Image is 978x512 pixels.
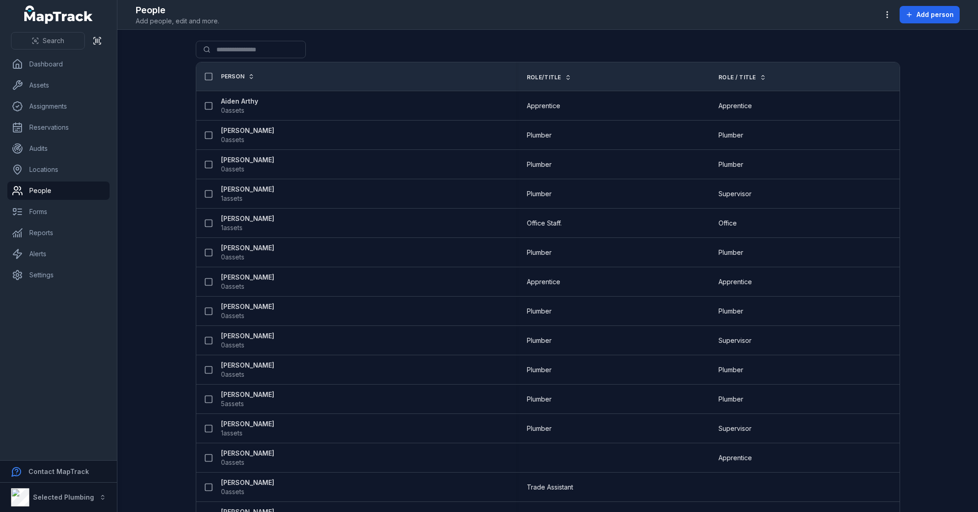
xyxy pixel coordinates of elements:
span: Apprentice [718,453,752,462]
span: Plumber [718,131,743,140]
span: Plumber [527,189,552,198]
a: Assets [7,76,110,94]
span: Apprentice [527,277,560,286]
a: [PERSON_NAME]0assets [221,273,274,291]
span: 0 assets [221,165,244,174]
span: Plumber [527,160,552,169]
a: Locations [7,160,110,179]
strong: [PERSON_NAME] [221,302,274,311]
strong: [PERSON_NAME] [221,478,274,487]
button: Add person [900,6,960,23]
a: Person [221,73,255,80]
a: Role / Title [718,74,766,81]
a: Aiden Arthy0assets [221,97,258,115]
span: 0 assets [221,370,244,379]
a: Dashboard [7,55,110,73]
span: 0 assets [221,487,244,496]
span: Trade Assistant [527,483,573,492]
a: [PERSON_NAME]0assets [221,302,274,320]
span: Plumber [527,248,552,257]
span: 0 assets [221,311,244,320]
span: Plumber [718,248,743,257]
span: Search [43,36,64,45]
a: [PERSON_NAME]0assets [221,155,274,174]
span: Apprentice [718,101,752,110]
a: [PERSON_NAME]1assets [221,185,274,203]
span: Plumber [527,424,552,433]
strong: [PERSON_NAME] [221,155,274,165]
strong: [PERSON_NAME] [221,390,274,399]
strong: Aiden Arthy [221,97,258,106]
button: Search [11,32,85,50]
span: Role / Title [718,74,756,81]
span: Apprentice [718,277,752,286]
a: [PERSON_NAME]5assets [221,390,274,408]
a: [PERSON_NAME]0assets [221,449,274,467]
strong: [PERSON_NAME] [221,331,274,341]
strong: [PERSON_NAME] [221,214,274,223]
a: [PERSON_NAME]1assets [221,419,274,438]
span: Plumber [527,395,552,404]
span: Person [221,73,245,80]
a: People [7,182,110,200]
h2: People [136,4,219,17]
span: 1 assets [221,194,243,203]
a: MapTrack [24,6,93,24]
a: [PERSON_NAME]0assets [221,126,274,144]
span: Apprentice [527,101,560,110]
span: Supervisor [718,189,751,198]
span: Plumber [718,395,743,404]
a: Forms [7,203,110,221]
span: Supervisor [718,424,751,433]
a: Reservations [7,118,110,137]
span: Add people, edit and more. [136,17,219,26]
strong: Contact MapTrack [28,468,89,475]
strong: [PERSON_NAME] [221,361,274,370]
span: 0 assets [221,341,244,350]
span: 5 assets [221,399,244,408]
span: Plumber [718,365,743,374]
span: Plumber [527,365,552,374]
a: [PERSON_NAME]0assets [221,331,274,350]
a: Settings [7,266,110,284]
span: Office Staff. [527,219,562,228]
strong: [PERSON_NAME] [221,126,274,135]
a: [PERSON_NAME]0assets [221,243,274,262]
span: 1 assets [221,223,243,232]
a: Audits [7,139,110,158]
a: Alerts [7,245,110,263]
strong: [PERSON_NAME] [221,185,274,194]
span: Plumber [527,131,552,140]
span: Plumber [718,160,743,169]
span: 0 assets [221,282,244,291]
a: [PERSON_NAME]0assets [221,361,274,379]
span: Office [718,219,737,228]
strong: [PERSON_NAME] [221,449,274,458]
a: Assignments [7,97,110,116]
a: [PERSON_NAME]1assets [221,214,274,232]
strong: [PERSON_NAME] [221,273,274,282]
span: Add person [917,10,954,19]
span: Plumber [527,307,552,316]
span: Supervisor [718,336,751,345]
a: [PERSON_NAME]0assets [221,478,274,496]
a: Reports [7,224,110,242]
span: Role/Title [527,74,561,81]
span: 0 assets [221,458,244,467]
strong: [PERSON_NAME] [221,243,274,253]
span: Plumber [527,336,552,345]
a: Role/Title [527,74,571,81]
span: 0 assets [221,135,244,144]
span: 0 assets [221,106,244,115]
span: 1 assets [221,429,243,438]
strong: Selected Plumbing [33,493,94,501]
span: 0 assets [221,253,244,262]
span: Plumber [718,307,743,316]
strong: [PERSON_NAME] [221,419,274,429]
